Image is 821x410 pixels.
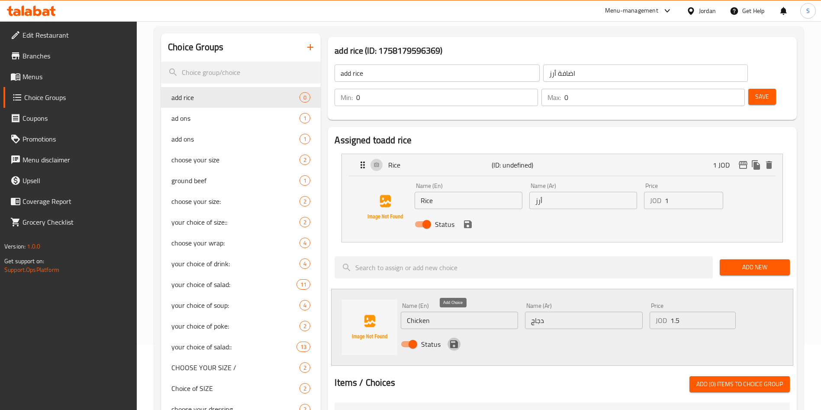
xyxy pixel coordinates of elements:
[24,92,130,103] span: Choice Groups
[696,379,783,390] span: Add (0) items to choice group
[3,66,137,87] a: Menus
[689,376,790,392] button: Add (0) items to choice group
[300,260,310,268] span: 4
[547,92,561,103] p: Max:
[171,134,299,144] span: add ons
[300,177,310,185] span: 1
[161,191,321,212] div: choose your size:2
[300,239,310,247] span: 4
[161,108,321,129] div: ad ons1
[27,241,40,252] span: 1.0.0
[171,321,299,331] span: your choice of poke:
[23,196,130,207] span: Coverage Report
[171,196,299,207] span: choose your size:
[171,279,296,290] span: your choice of salad:
[171,383,299,394] span: Choice of SIZE
[335,376,395,389] h2: Items / Choices
[299,196,310,207] div: Choices
[300,364,310,372] span: 2
[23,155,130,165] span: Menu disclaimer
[171,155,299,165] span: choose your size
[3,108,137,129] a: Coupons
[529,192,637,209] input: Enter name Ar
[161,212,321,232] div: your choice of size::2
[737,158,750,171] button: edit
[763,158,776,171] button: delete
[161,87,321,108] div: add rice0
[299,383,310,394] div: Choices
[299,300,310,310] div: Choices
[300,114,310,123] span: 1
[300,322,310,330] span: 2
[435,219,454,229] span: Status
[171,217,299,227] span: your choice of size::
[296,279,310,290] div: Choices
[341,92,353,103] p: Min:
[665,192,723,209] input: Please enter price
[161,274,321,295] div: your choice of salad:11
[23,217,130,227] span: Grocery Checklist
[296,342,310,352] div: Choices
[3,129,137,149] a: Promotions
[161,295,321,316] div: your choice of soup:4
[755,91,769,102] span: Save
[4,255,44,267] span: Get support on:
[300,135,310,143] span: 1
[23,134,130,144] span: Promotions
[3,87,137,108] a: Choice Groups
[300,384,310,393] span: 2
[4,241,26,252] span: Version:
[342,154,782,176] div: Expand
[727,262,783,273] span: Add New
[300,301,310,310] span: 4
[605,6,658,16] div: Menu-management
[171,362,299,373] span: CHOOSE YOUR SIZE /
[23,71,130,82] span: Menus
[335,134,790,147] h2: Assigned to add rice
[171,238,299,248] span: choose your wrap:
[699,6,716,16] div: Jordan
[171,300,299,310] span: your choice of soup:
[300,156,310,164] span: 2
[23,175,130,186] span: Upsell
[299,321,310,331] div: Choices
[299,258,310,269] div: Choices
[299,362,310,373] div: Choices
[300,218,310,226] span: 2
[670,312,736,329] input: Please enter price
[335,150,790,246] li: ExpandRiceName (En)Name (Ar)PriceJODStatussave
[3,45,137,66] a: Branches
[299,155,310,165] div: Choices
[299,92,310,103] div: Choices
[161,378,321,399] div: Choice of SIZE2
[171,92,299,103] span: add rice
[299,175,310,186] div: Choices
[161,61,321,84] input: search
[171,258,299,269] span: your choice of drink:
[300,197,310,206] span: 2
[161,232,321,253] div: choose your wrap:4
[297,343,310,351] span: 13
[750,158,763,171] button: duplicate
[525,312,642,329] input: Enter name Ar
[335,44,790,58] h3: add rice (ID: 1758179596369)
[171,342,296,352] span: your choice of salad::
[421,339,441,349] span: Status
[161,170,321,191] div: ground beef1
[713,160,737,170] p: 1 JOD
[448,338,460,351] button: save
[161,253,321,274] div: your choice of drink:4
[415,192,522,209] input: Enter name En
[335,256,713,278] input: search
[650,195,661,206] p: JOD
[3,170,137,191] a: Upsell
[806,6,810,16] span: S
[23,30,130,40] span: Edit Restaurant
[300,94,310,102] span: 0
[161,357,321,378] div: CHOOSE YOUR SIZE /2
[23,113,130,123] span: Coupons
[656,315,667,326] p: JOD
[168,41,223,54] h2: Choice Groups
[161,336,321,357] div: your choice of salad::13
[23,51,130,61] span: Branches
